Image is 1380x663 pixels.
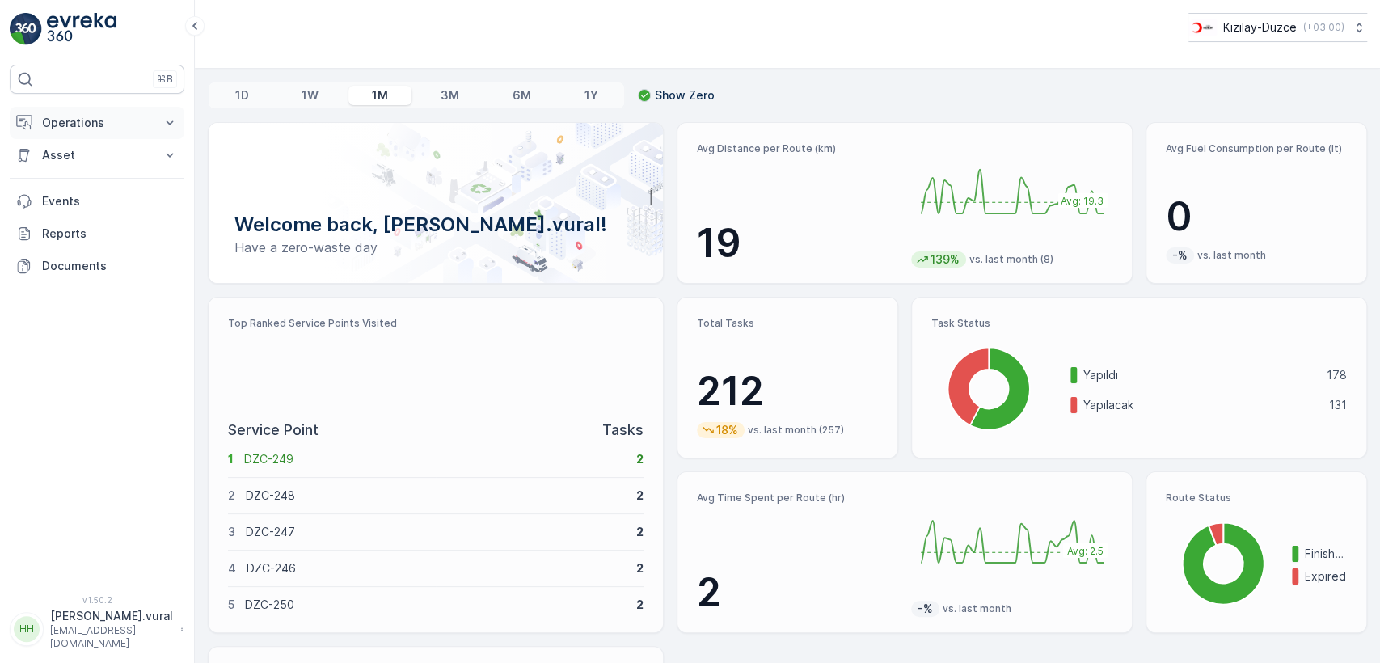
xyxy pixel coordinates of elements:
[228,451,234,467] p: 1
[372,87,388,103] p: 1M
[246,524,626,540] p: DZC-247
[1303,21,1344,34] p: ( +03:00 )
[246,488,626,504] p: DZC-248
[228,488,235,504] p: 2
[247,560,626,576] p: DZC-246
[10,250,184,282] a: Documents
[748,424,844,437] p: vs. last month (257)
[244,451,626,467] p: DZC-249
[931,317,1347,330] p: Task Status
[1305,568,1347,585] p: Expired
[636,597,644,613] p: 2
[1083,367,1316,383] p: Yapıldı
[42,258,178,274] p: Documents
[943,602,1011,615] p: vs. last month
[1171,247,1189,264] p: -%
[302,87,319,103] p: 1W
[228,524,235,540] p: 3
[1188,13,1367,42] button: Kızılay-Düzce(+03:00)
[228,419,319,441] p: Service Point
[157,73,173,86] p: ⌘B
[602,419,644,441] p: Tasks
[1327,367,1347,383] p: 178
[1188,19,1217,36] img: download_svj7U3e.png
[47,13,116,45] img: logo_light-DOdMpM7g.png
[655,87,715,103] p: Show Zero
[50,608,173,624] p: [PERSON_NAME].vural
[715,422,740,438] p: 18%
[636,560,644,576] p: 2
[42,147,152,163] p: Asset
[697,568,898,617] p: 2
[50,624,173,650] p: [EMAIL_ADDRESS][DOMAIN_NAME]
[969,253,1053,266] p: vs. last month (8)
[10,595,184,605] span: v 1.50.2
[697,367,878,416] p: 212
[1166,142,1347,155] p: Avg Fuel Consumption per Route (lt)
[10,185,184,217] a: Events
[10,217,184,250] a: Reports
[1197,249,1266,262] p: vs. last month
[235,87,249,103] p: 1D
[14,616,40,642] div: HH
[513,87,531,103] p: 6M
[42,193,178,209] p: Events
[42,115,152,131] p: Operations
[697,219,898,268] p: 19
[228,317,644,330] p: Top Ranked Service Points Visited
[245,597,626,613] p: DZC-250
[636,451,644,467] p: 2
[697,142,898,155] p: Avg Distance per Route (km)
[234,238,637,257] p: Have a zero-waste day
[697,492,898,505] p: Avg Time Spent per Route (hr)
[584,87,597,103] p: 1Y
[10,107,184,139] button: Operations
[1166,492,1347,505] p: Route Status
[10,13,42,45] img: logo
[10,139,184,171] button: Asset
[228,597,234,613] p: 5
[42,226,178,242] p: Reports
[1305,546,1347,562] p: Finished
[1329,397,1347,413] p: 131
[234,212,637,238] p: Welcome back, [PERSON_NAME].vural!
[1166,192,1347,241] p: 0
[228,560,236,576] p: 4
[10,608,184,650] button: HH[PERSON_NAME].vural[EMAIL_ADDRESS][DOMAIN_NAME]
[636,524,644,540] p: 2
[636,488,644,504] p: 2
[929,251,961,268] p: 139%
[916,601,935,617] p: -%
[1083,397,1319,413] p: Yapılacak
[697,317,878,330] p: Total Tasks
[1223,19,1297,36] p: Kızılay-Düzce
[441,87,459,103] p: 3M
